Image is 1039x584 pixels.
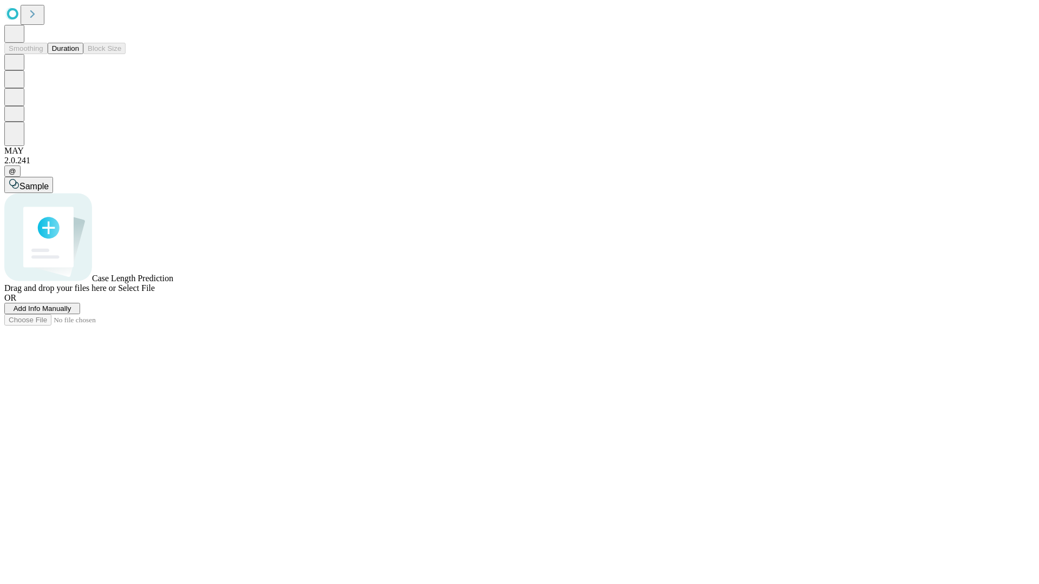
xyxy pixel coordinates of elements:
[4,303,80,314] button: Add Info Manually
[4,165,21,177] button: @
[4,146,1035,156] div: MAY
[19,182,49,191] span: Sample
[4,156,1035,165] div: 2.0.241
[48,43,83,54] button: Duration
[4,43,48,54] button: Smoothing
[4,283,116,293] span: Drag and drop your files here or
[118,283,155,293] span: Select File
[4,293,16,302] span: OR
[92,274,173,283] span: Case Length Prediction
[4,177,53,193] button: Sample
[9,167,16,175] span: @
[14,304,71,313] span: Add Info Manually
[83,43,126,54] button: Block Size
